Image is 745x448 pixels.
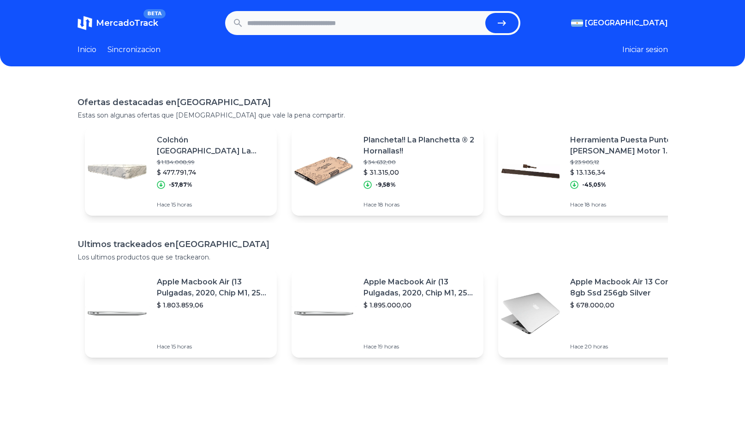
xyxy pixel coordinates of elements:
[169,181,192,189] p: -57,87%
[364,301,476,310] p: $ 1.895.000,00
[85,127,277,216] a: Featured imageColchón [GEOGRAPHIC_DATA] La Cardeuse Primor De Luxe - 80cm X 190cm X 26cm$ 1.134.0...
[85,281,149,346] img: Featured image
[77,16,92,30] img: MercadoTrack
[157,201,269,208] p: Hace 15 horas
[364,201,476,208] p: Hace 18 horas
[77,111,668,120] p: Estas son algunas ofertas que [DEMOGRAPHIC_DATA] que vale la pena compartir.
[570,159,683,166] p: $ 23.905,12
[107,44,161,55] a: Sincronizacion
[157,168,269,177] p: $ 477.791,74
[143,9,165,18] span: BETA
[157,277,269,299] p: Apple Macbook Air (13 Pulgadas, 2020, Chip M1, 256 Gb De Ssd, 8 Gb De Ram) - Plata
[157,159,269,166] p: $ 1.134.008,99
[77,44,96,55] a: Inicio
[570,277,683,299] p: Apple Macbook Air 13 Core I5 8gb Ssd 256gb Silver
[292,281,356,346] img: Featured image
[77,96,668,109] h1: Ofertas destacadas en [GEOGRAPHIC_DATA]
[157,343,269,350] p: Hace 15 horas
[571,19,583,27] img: Argentina
[571,18,668,29] button: [GEOGRAPHIC_DATA]
[375,181,396,189] p: -9,58%
[364,343,476,350] p: Hace 19 horas
[582,181,606,189] p: -45,05%
[85,269,277,358] a: Featured imageApple Macbook Air (13 Pulgadas, 2020, Chip M1, 256 Gb De Ssd, 8 Gb De Ram) - Plata$...
[292,269,483,358] a: Featured imageApple Macbook Air (13 Pulgadas, 2020, Chip M1, 256 Gb De Ssd, 8 Gb De Ram) - Plata$...
[498,139,563,204] img: Featured image
[157,301,269,310] p: $ 1.803.859,06
[498,127,690,216] a: Featured imageHerramienta Puesta Punto [PERSON_NAME] Motor 1.6 16v Zetec$ 23.905,12$ 13.136,34-45...
[570,135,683,157] p: Herramienta Puesta Punto [PERSON_NAME] Motor 1.6 16v Zetec
[622,44,668,55] button: Iniciar sesion
[292,139,356,204] img: Featured image
[364,277,476,299] p: Apple Macbook Air (13 Pulgadas, 2020, Chip M1, 256 Gb De Ssd, 8 Gb De Ram) - Plata
[498,281,563,346] img: Featured image
[570,168,683,177] p: $ 13.136,34
[498,269,690,358] a: Featured imageApple Macbook Air 13 Core I5 8gb Ssd 256gb Silver$ 678.000,00Hace 20 horas
[570,343,683,350] p: Hace 20 horas
[96,18,158,28] span: MercadoTrack
[157,135,269,157] p: Colchón [GEOGRAPHIC_DATA] La Cardeuse Primor De Luxe - 80cm X 190cm X 26cm
[292,127,483,216] a: Featured imagePlancheta!! La Planchetta ® 2 Hornallas!!$ 34.632,00$ 31.315,00-9,58%Hace 18 horas
[585,18,668,29] span: [GEOGRAPHIC_DATA]
[364,135,476,157] p: Plancheta!! La Planchetta ® 2 Hornallas!!
[364,159,476,166] p: $ 34.632,00
[77,253,668,262] p: Los ultimos productos que se trackearon.
[570,301,683,310] p: $ 678.000,00
[364,168,476,177] p: $ 31.315,00
[77,238,668,251] h1: Ultimos trackeados en [GEOGRAPHIC_DATA]
[570,201,683,208] p: Hace 18 horas
[77,16,158,30] a: MercadoTrackBETA
[85,139,149,204] img: Featured image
